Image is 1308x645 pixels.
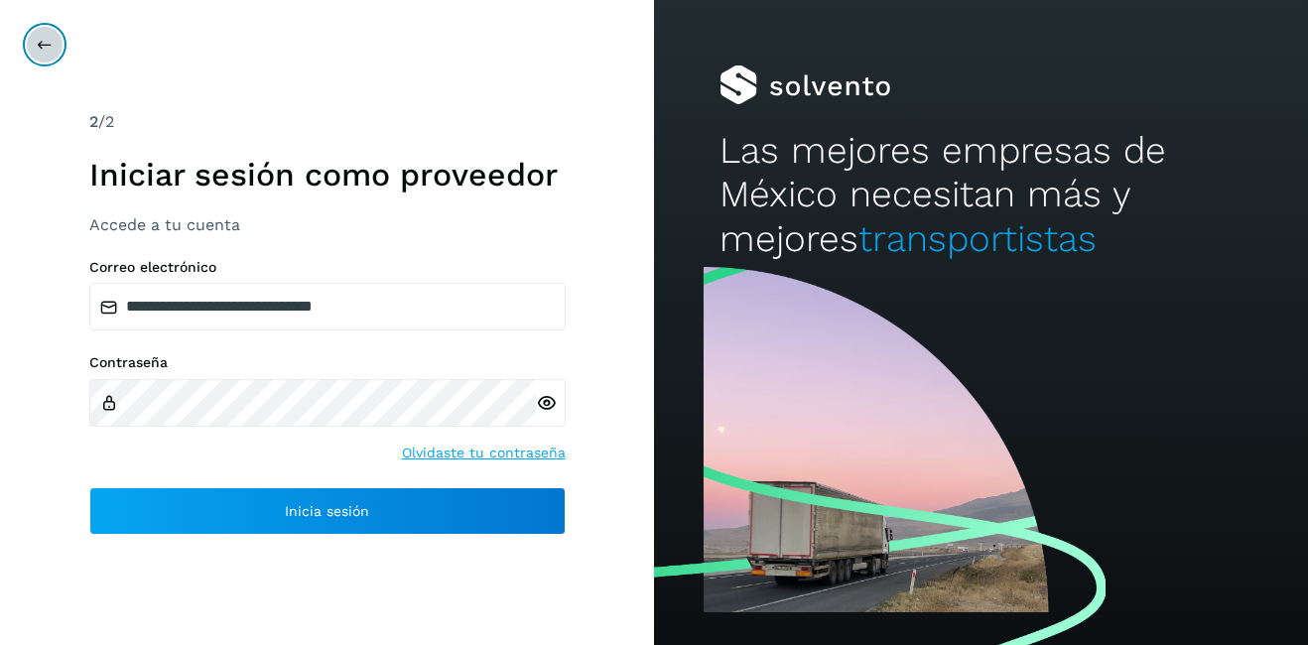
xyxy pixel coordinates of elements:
h1: Iniciar sesión como proveedor [89,156,566,193]
a: Olvidaste tu contraseña [402,443,566,463]
span: 2 [89,112,98,131]
h2: Las mejores empresas de México necesitan más y mejores [719,129,1243,261]
label: Contraseña [89,354,566,371]
h3: Accede a tu cuenta [89,215,566,234]
button: Inicia sesión [89,487,566,535]
label: Correo electrónico [89,259,566,276]
div: /2 [89,110,566,134]
span: transportistas [858,217,1097,260]
span: Inicia sesión [285,504,369,518]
